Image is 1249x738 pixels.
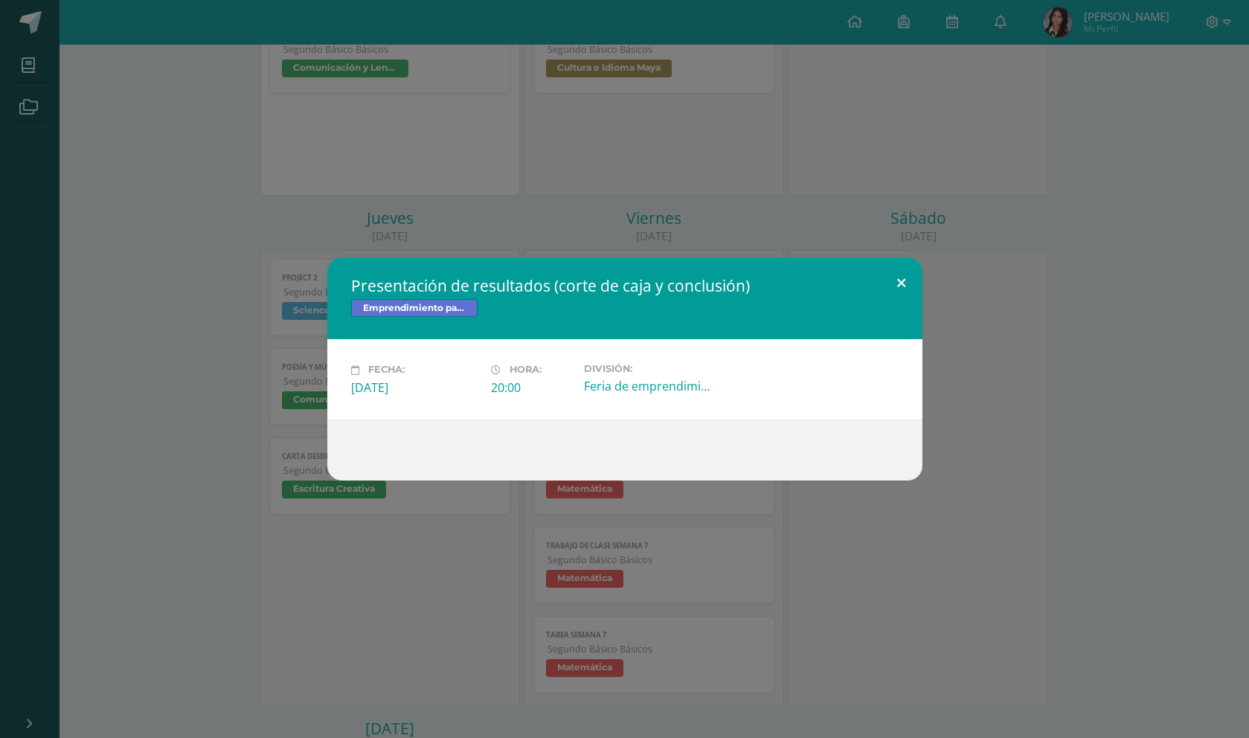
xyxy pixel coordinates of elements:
[510,365,542,376] span: Hora:
[491,379,572,396] div: 20:00
[584,378,712,394] div: Feria de emprendimiento
[368,365,405,376] span: Fecha:
[351,379,479,396] div: [DATE]
[584,363,712,374] label: División:
[351,275,899,296] h2: Presentación de resultados (corte de caja y conclusión)
[351,299,478,317] span: Emprendimiento para la Productividad
[880,257,922,308] button: Close (Esc)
